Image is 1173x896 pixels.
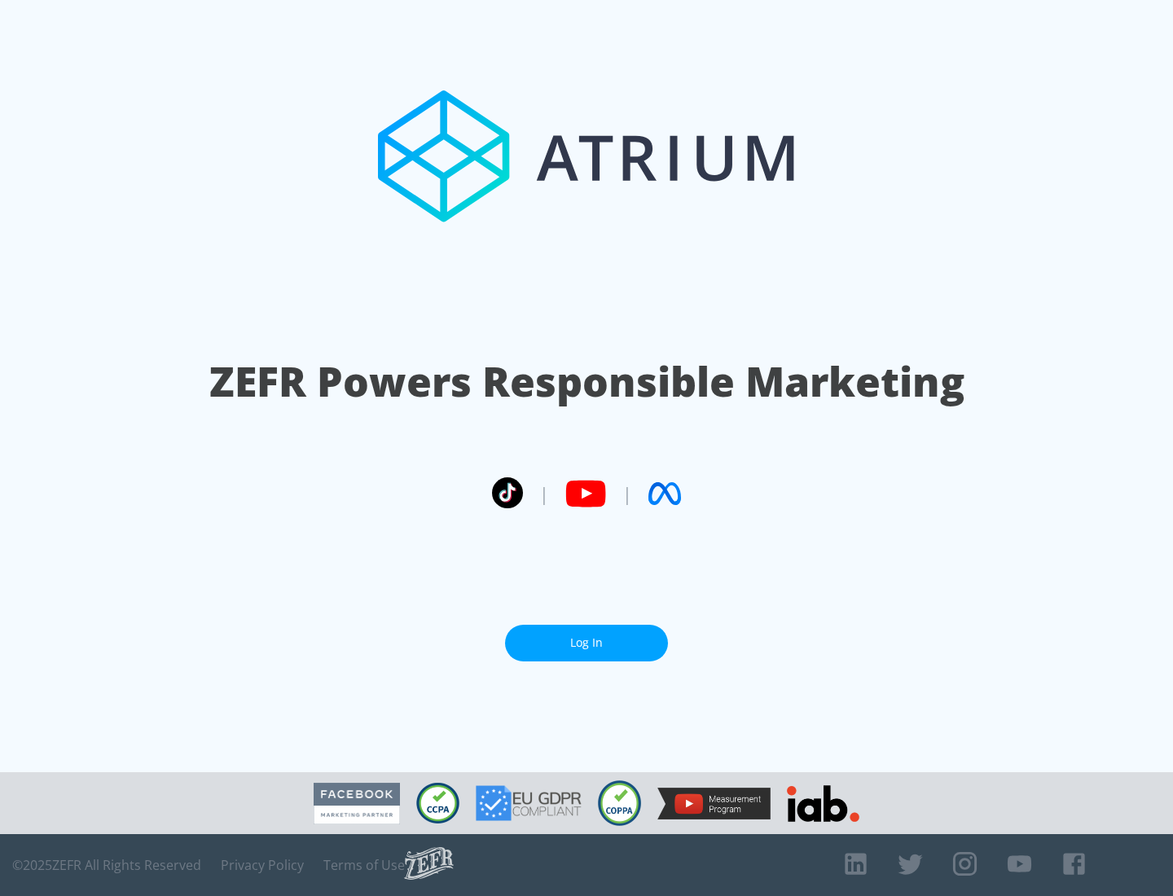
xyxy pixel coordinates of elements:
img: Facebook Marketing Partner [314,783,400,824]
span: | [622,481,632,506]
img: COPPA Compliant [598,780,641,826]
a: Log In [505,625,668,661]
h1: ZEFR Powers Responsible Marketing [209,354,964,410]
span: | [539,481,549,506]
img: YouTube Measurement Program [657,788,771,819]
img: CCPA Compliant [416,783,459,824]
span: © 2025 ZEFR All Rights Reserved [12,857,201,873]
a: Privacy Policy [221,857,304,873]
a: Terms of Use [323,857,405,873]
img: GDPR Compliant [476,785,582,821]
img: IAB [787,785,859,822]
